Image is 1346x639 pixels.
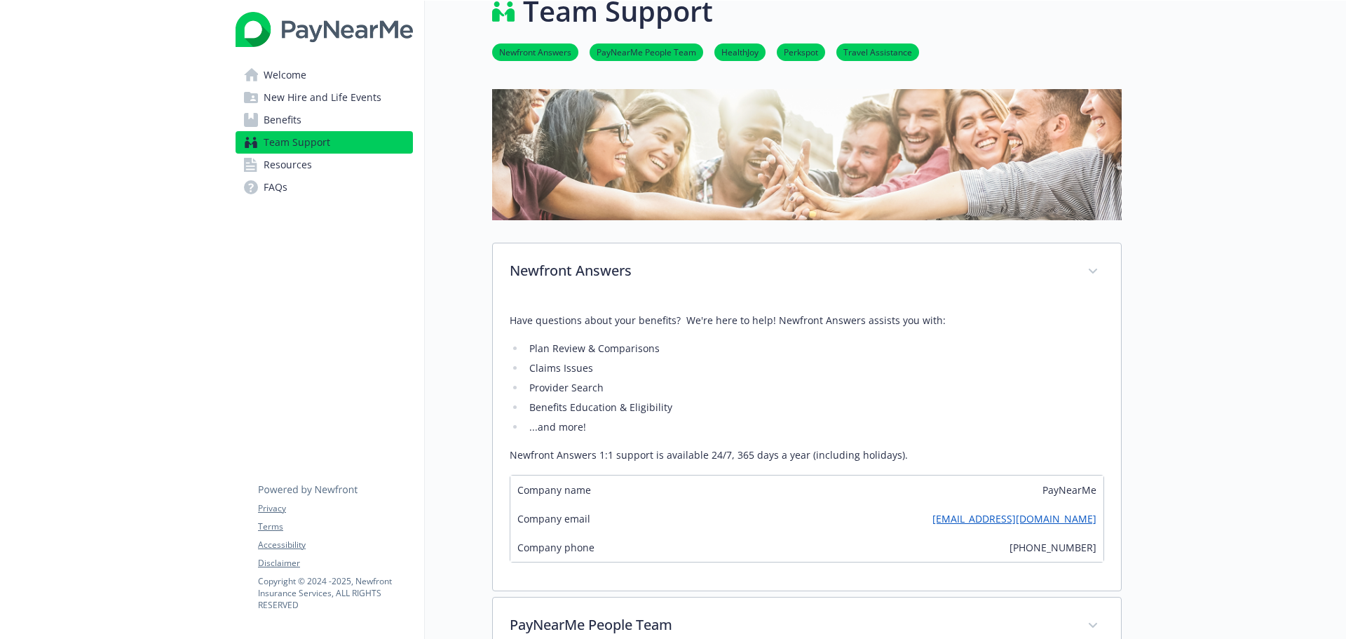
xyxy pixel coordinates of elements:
li: ...and more! [525,419,1104,436]
span: Company phone [517,540,594,555]
li: Provider Search [525,379,1104,396]
a: Benefits [236,109,413,131]
a: Terms [258,520,412,533]
a: Resources [236,154,413,176]
a: [EMAIL_ADDRESS][DOMAIN_NAME] [932,511,1096,526]
span: Team Support [264,131,330,154]
p: Copyright © 2024 - 2025 , Newfront Insurance Services, ALL RIGHTS RESERVED [258,575,412,611]
span: [PHONE_NUMBER] [1009,540,1096,555]
a: Perkspot [777,45,825,58]
a: Privacy [258,502,412,515]
span: Company name [517,483,591,497]
span: PayNearMe [1042,483,1096,497]
li: Benefits Education & Eligibility [525,399,1104,416]
img: team support page banner [492,89,1122,220]
p: Newfront Answers [510,260,1070,281]
p: Have questions about your benefits? We're here to help! Newfront Answers assists you with: [510,312,1104,329]
a: PayNearMe People Team [590,45,703,58]
span: New Hire and Life Events [264,86,381,109]
span: Welcome [264,64,306,86]
span: Benefits [264,109,301,131]
a: Disclaimer [258,557,412,570]
a: Newfront Answers [492,45,578,58]
span: FAQs [264,176,287,199]
a: FAQs [236,176,413,199]
li: Plan Review & Comparisons [525,340,1104,357]
span: Company email [517,511,590,526]
div: Newfront Answers [493,301,1121,591]
a: Accessibility [258,539,412,551]
a: New Hire and Life Events [236,86,413,109]
li: Claims Issues [525,360,1104,377]
a: Team Support [236,131,413,154]
div: Newfront Answers [493,243,1121,301]
a: HealthJoy [714,45,766,58]
a: Welcome [236,64,413,86]
span: Resources [264,154,312,176]
a: Travel Assistance [836,45,919,58]
p: PayNearMe People Team [510,614,1070,635]
p: Newfront Answers 1:1 support is available 24/7, 365 days a year (including holidays). [510,447,1104,464]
